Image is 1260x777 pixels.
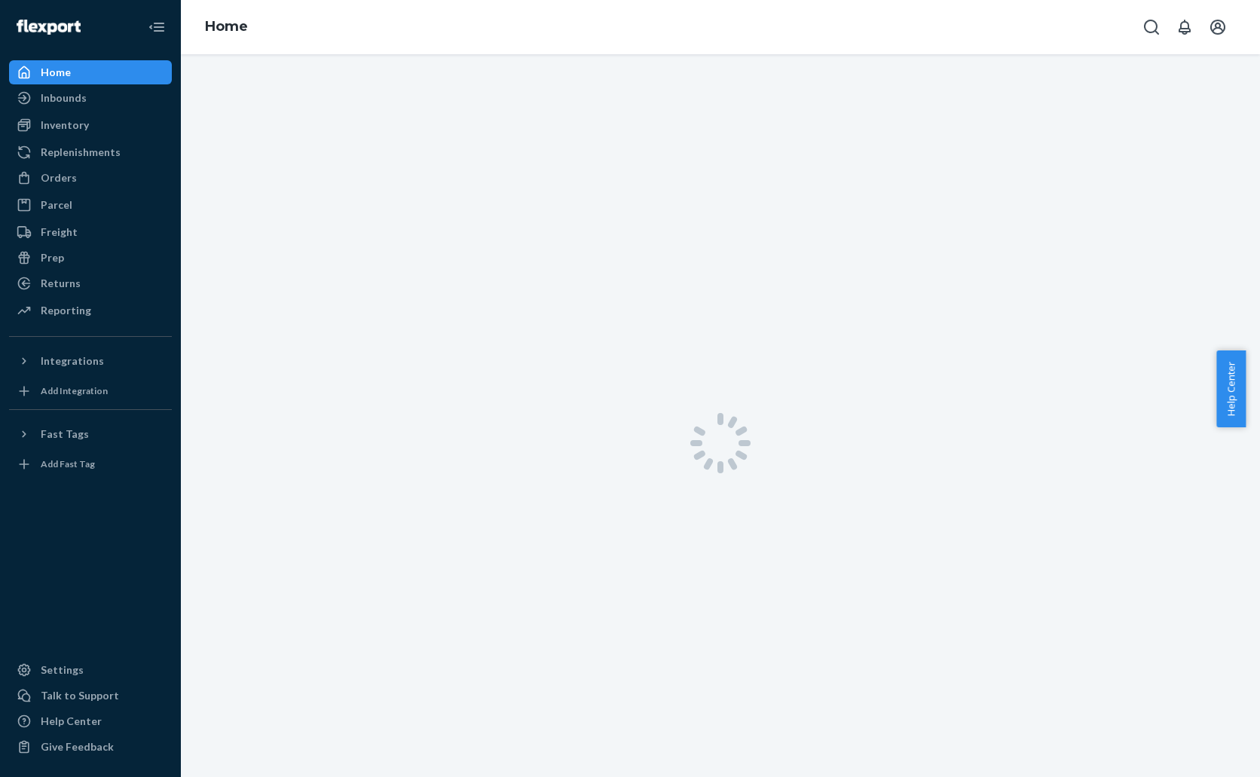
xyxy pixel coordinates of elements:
[41,739,114,754] div: Give Feedback
[9,113,172,137] a: Inventory
[41,65,71,80] div: Home
[9,271,172,295] a: Returns
[41,457,95,470] div: Add Fast Tag
[9,379,172,403] a: Add Integration
[205,18,248,35] a: Home
[41,170,77,185] div: Orders
[1170,12,1200,42] button: Open notifications
[1136,12,1167,42] button: Open Search Box
[17,20,81,35] img: Flexport logo
[1216,350,1246,427] button: Help Center
[41,688,119,703] div: Talk to Support
[41,225,78,240] div: Freight
[41,197,72,213] div: Parcel
[9,735,172,759] button: Give Feedback
[9,60,172,84] a: Home
[41,353,104,369] div: Integrations
[41,90,87,106] div: Inbounds
[41,303,91,318] div: Reporting
[9,452,172,476] a: Add Fast Tag
[9,166,172,190] a: Orders
[9,220,172,244] a: Freight
[41,427,89,442] div: Fast Tags
[9,422,172,446] button: Fast Tags
[193,5,260,49] ol: breadcrumbs
[9,684,172,708] a: Talk to Support
[9,298,172,323] a: Reporting
[41,276,81,291] div: Returns
[1203,12,1233,42] button: Open account menu
[41,145,121,160] div: Replenishments
[41,384,108,397] div: Add Integration
[9,709,172,733] a: Help Center
[41,714,102,729] div: Help Center
[41,118,89,133] div: Inventory
[142,12,172,42] button: Close Navigation
[9,193,172,217] a: Parcel
[9,349,172,373] button: Integrations
[9,140,172,164] a: Replenishments
[41,250,64,265] div: Prep
[41,662,84,678] div: Settings
[9,86,172,110] a: Inbounds
[9,246,172,270] a: Prep
[9,658,172,682] a: Settings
